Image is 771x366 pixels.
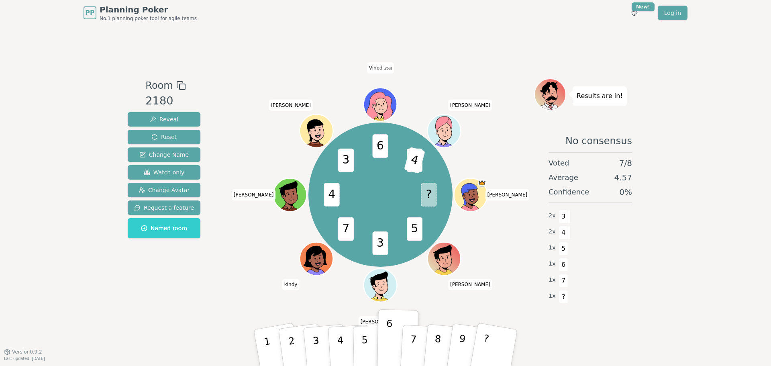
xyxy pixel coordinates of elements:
[627,6,642,20] button: New!
[100,4,197,15] span: Planning Poker
[128,183,200,197] button: Change Avatar
[134,204,194,212] span: Request a feature
[373,232,388,256] span: 3
[145,78,173,93] span: Room
[549,292,556,301] span: 1 x
[632,2,655,11] div: New!
[365,89,396,120] button: Click to change your avatar
[448,279,492,290] span: Click to change your name
[128,112,200,127] button: Reveal
[559,210,568,223] span: 3
[549,227,556,236] span: 2 x
[421,183,437,207] span: ?
[128,130,200,144] button: Reset
[150,115,178,123] span: Reveal
[478,179,487,188] span: Natasha is the host
[407,217,422,241] span: 5
[549,243,556,252] span: 1 x
[559,226,568,239] span: 4
[383,67,392,70] span: (you)
[549,211,556,220] span: 2 x
[367,62,394,74] span: Click to change your name
[385,318,392,361] p: 6
[619,186,632,198] span: 0 %
[145,93,186,109] div: 2180
[614,172,632,183] span: 4.57
[100,15,197,22] span: No.1 planning poker tool for agile teams
[139,186,190,194] span: Change Avatar
[404,147,426,174] span: 4
[269,100,313,111] span: Click to change your name
[549,186,589,198] span: Confidence
[549,276,556,284] span: 1 x
[232,189,276,200] span: Click to change your name
[4,356,45,361] span: Last updated: [DATE]
[282,279,300,290] span: Click to change your name
[128,147,200,162] button: Change Name
[559,242,568,256] span: 5
[658,6,687,20] a: Log in
[559,290,568,304] span: ?
[139,151,189,159] span: Change Name
[559,258,568,272] span: 6
[141,224,187,232] span: Named room
[448,100,492,111] span: Click to change your name
[373,135,388,158] span: 6
[128,165,200,180] button: Watch only
[338,149,354,172] span: 3
[485,189,530,200] span: Click to change your name
[4,349,42,355] button: Version0.9.2
[144,168,185,176] span: Watch only
[84,4,197,22] a: PPPlanning PokerNo.1 planning poker tool for agile teams
[359,316,403,327] span: Click to change your name
[128,200,200,215] button: Request a feature
[577,90,623,102] p: Results are in!
[619,157,632,169] span: 7 / 8
[324,183,340,207] span: 4
[559,274,568,288] span: 7
[565,135,632,147] span: No consensus
[128,218,200,238] button: Named room
[549,172,578,183] span: Average
[85,8,94,18] span: PP
[12,349,42,355] span: Version 0.9.2
[338,217,354,241] span: 7
[549,260,556,268] span: 1 x
[151,133,177,141] span: Reset
[549,157,569,169] span: Voted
